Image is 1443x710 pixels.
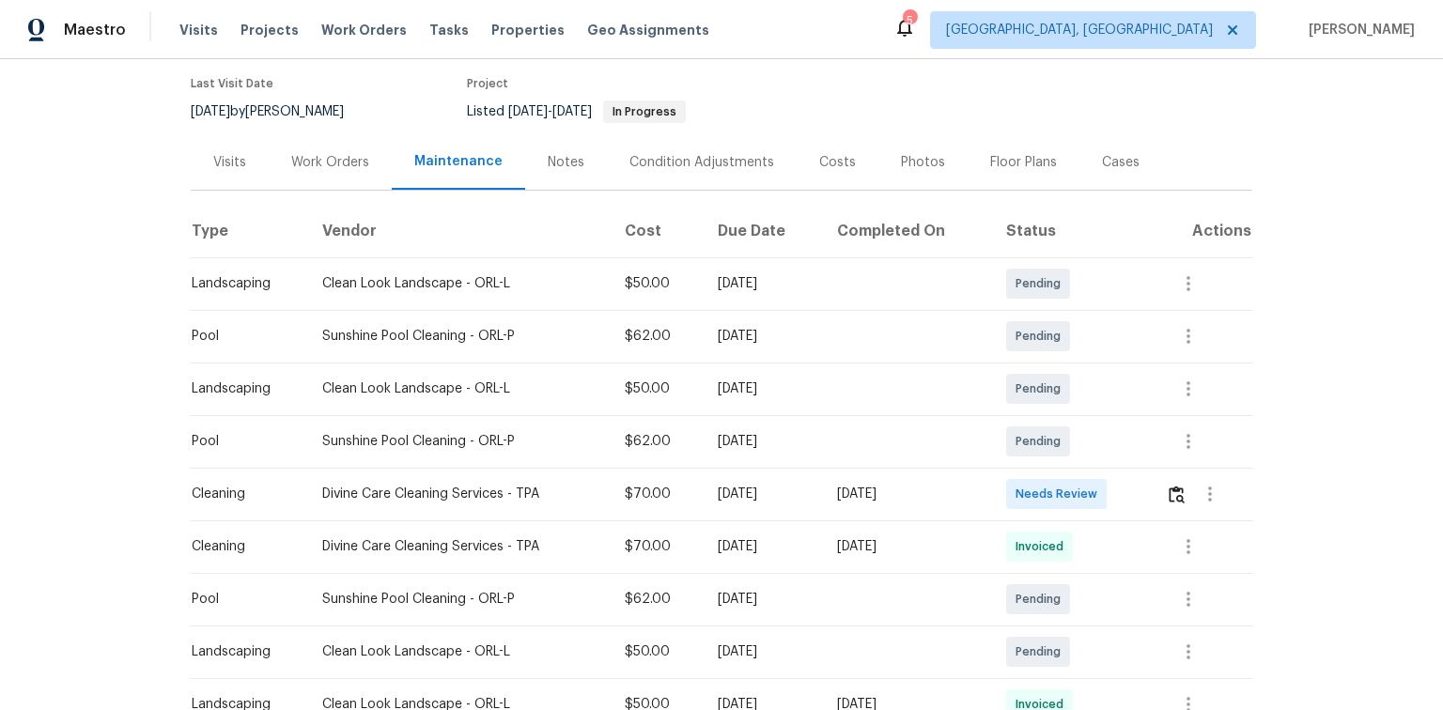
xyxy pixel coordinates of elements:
[322,432,595,451] div: Sunshine Pool Cleaning - ORL-P
[1016,590,1068,609] span: Pending
[625,590,688,609] div: $62.00
[322,274,595,293] div: Clean Look Landscape - ORL-L
[192,379,292,398] div: Landscaping
[192,327,292,346] div: Pool
[64,21,126,39] span: Maestro
[192,432,292,451] div: Pool
[1151,205,1252,257] th: Actions
[718,327,807,346] div: [DATE]
[625,642,688,661] div: $50.00
[718,432,807,451] div: [DATE]
[322,485,595,503] div: Divine Care Cleaning Services - TPA
[990,153,1057,172] div: Floor Plans
[625,485,688,503] div: $70.00
[718,379,807,398] div: [DATE]
[625,327,688,346] div: $62.00
[1102,153,1140,172] div: Cases
[467,78,508,89] span: Project
[192,485,292,503] div: Cleaning
[819,153,856,172] div: Costs
[610,205,703,257] th: Cost
[625,537,688,556] div: $70.00
[718,642,807,661] div: [DATE]
[467,105,686,118] span: Listed
[548,153,584,172] div: Notes
[322,590,595,609] div: Sunshine Pool Cleaning - ORL-P
[1016,485,1105,503] span: Needs Review
[192,537,292,556] div: Cleaning
[991,205,1151,257] th: Status
[414,152,503,171] div: Maintenance
[703,205,822,257] th: Due Date
[240,21,299,39] span: Projects
[429,23,469,37] span: Tasks
[1016,432,1068,451] span: Pending
[946,21,1213,39] span: [GEOGRAPHIC_DATA], [GEOGRAPHIC_DATA]
[1166,471,1187,517] button: Review Icon
[901,153,945,172] div: Photos
[322,537,595,556] div: Divine Care Cleaning Services - TPA
[291,153,369,172] div: Work Orders
[192,590,292,609] div: Pool
[307,205,610,257] th: Vendor
[191,100,366,123] div: by [PERSON_NAME]
[322,379,595,398] div: Clean Look Landscape - ORL-L
[1016,274,1068,293] span: Pending
[179,21,218,39] span: Visits
[1016,327,1068,346] span: Pending
[625,432,688,451] div: $62.00
[837,485,976,503] div: [DATE]
[321,21,407,39] span: Work Orders
[837,537,976,556] div: [DATE]
[605,106,684,117] span: In Progress
[1016,642,1068,661] span: Pending
[1016,379,1068,398] span: Pending
[822,205,991,257] th: Completed On
[213,153,246,172] div: Visits
[191,78,273,89] span: Last Visit Date
[191,105,230,118] span: [DATE]
[903,11,916,30] div: 5
[491,21,565,39] span: Properties
[625,379,688,398] div: $50.00
[718,485,807,503] div: [DATE]
[718,274,807,293] div: [DATE]
[1301,21,1415,39] span: [PERSON_NAME]
[192,642,292,661] div: Landscaping
[508,105,592,118] span: -
[1169,486,1185,503] img: Review Icon
[1016,537,1071,556] span: Invoiced
[587,21,709,39] span: Geo Assignments
[191,205,307,257] th: Type
[508,105,548,118] span: [DATE]
[192,274,292,293] div: Landscaping
[718,590,807,609] div: [DATE]
[552,105,592,118] span: [DATE]
[625,274,688,293] div: $50.00
[629,153,774,172] div: Condition Adjustments
[322,327,595,346] div: Sunshine Pool Cleaning - ORL-P
[322,642,595,661] div: Clean Look Landscape - ORL-L
[718,537,807,556] div: [DATE]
